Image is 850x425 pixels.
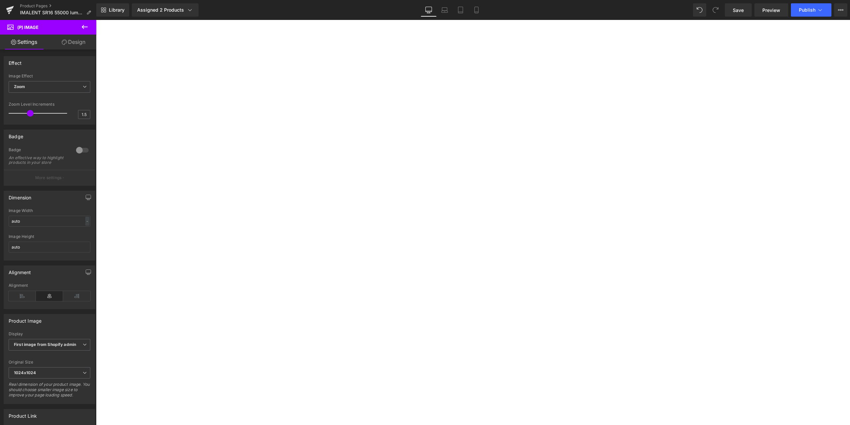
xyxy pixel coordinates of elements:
b: Zoom [14,84,25,89]
span: IMALENT SR16 55000 lumen flashlight [20,10,84,15]
div: Alignment [9,266,31,275]
div: Assigned 2 Products [137,7,193,13]
a: Mobile [468,3,484,17]
span: Library [109,7,125,13]
div: Product Image [9,314,42,324]
div: Image Height [9,234,90,239]
div: Effect [9,56,22,66]
a: Preview [754,3,788,17]
div: Real dimension of your product image. You should choose smaller image size to improve your page l... [9,382,90,402]
input: auto [9,242,90,253]
div: Image Width [9,208,90,213]
div: Alignment [9,283,90,288]
button: More [834,3,847,17]
div: Dimension [9,191,32,200]
div: - [85,217,89,226]
span: (P) Image [17,25,39,30]
div: Display [9,332,90,336]
span: Save [733,7,744,14]
button: Undo [693,3,706,17]
input: auto [9,216,90,227]
a: New Library [96,3,129,17]
div: Original Size [9,360,90,365]
a: Product Pages [20,3,96,9]
div: Zoom Level Increments [9,102,90,107]
div: An effective way to highlight products in your store [9,156,68,165]
div: Badge [9,130,23,139]
b: 1024x1024 [14,370,36,375]
a: Tablet [453,3,468,17]
a: Laptop [437,3,453,17]
p: More settings [35,175,62,181]
b: First image from Shopify admin [14,342,76,347]
a: Desktop [421,3,437,17]
div: Image Effect [9,74,90,78]
span: Publish [799,7,815,13]
div: Product Link [9,409,37,419]
button: Redo [709,3,722,17]
button: Publish [791,3,831,17]
span: Preview [762,7,780,14]
a: Design [49,35,98,50]
div: Badge [9,147,69,154]
button: More settings [4,170,95,185]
